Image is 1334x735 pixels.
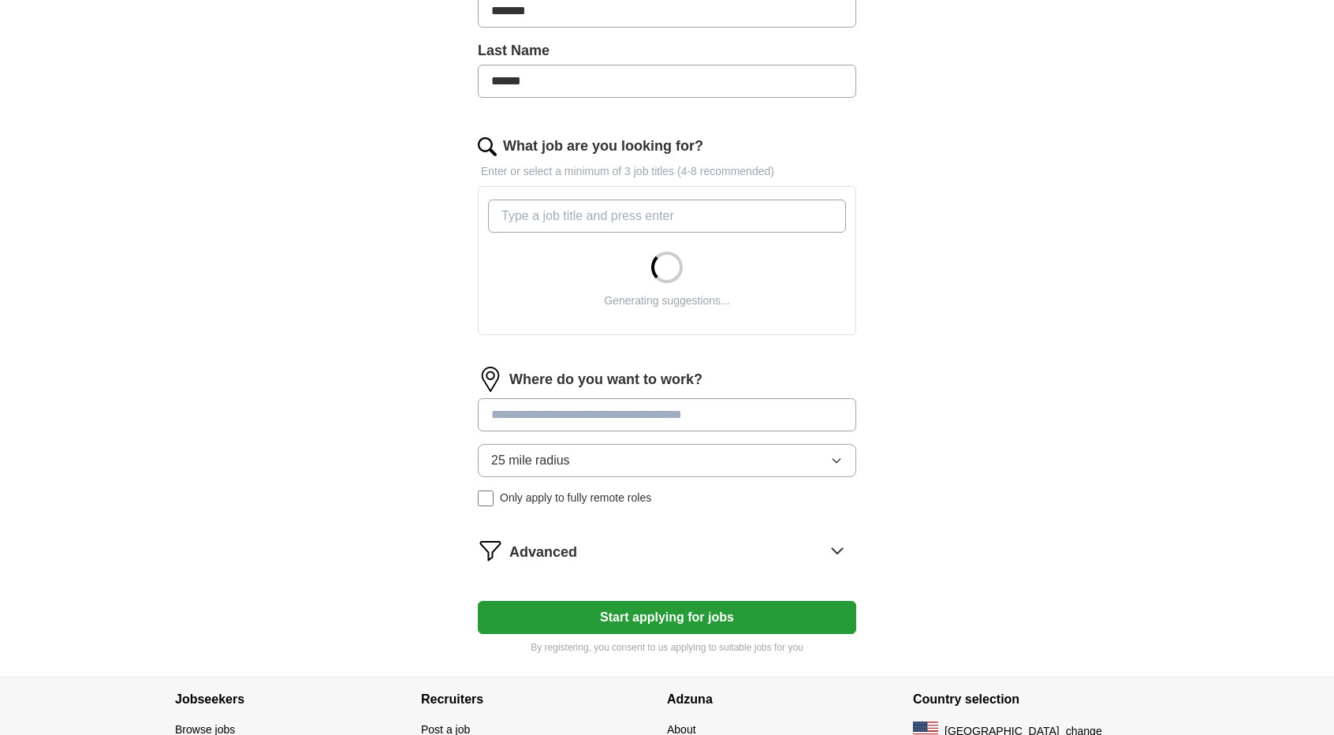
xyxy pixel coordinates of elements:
[913,677,1159,722] h4: Country selection
[478,538,503,563] img: filter
[604,293,730,309] div: Generating suggestions...
[478,137,497,156] img: search.png
[509,542,577,563] span: Advanced
[478,491,494,506] input: Only apply to fully remote roles
[488,200,846,233] input: Type a job title and press enter
[509,369,702,390] label: Where do you want to work?
[478,40,856,62] label: Last Name
[478,163,856,180] p: Enter or select a minimum of 3 job titles (4-8 recommended)
[503,136,703,157] label: What job are you looking for?
[478,367,503,392] img: location.png
[478,444,856,477] button: 25 mile radius
[478,601,856,634] button: Start applying for jobs
[478,640,856,655] p: By registering, you consent to us applying to suitable jobs for you
[491,451,570,470] span: 25 mile radius
[500,490,651,506] span: Only apply to fully remote roles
